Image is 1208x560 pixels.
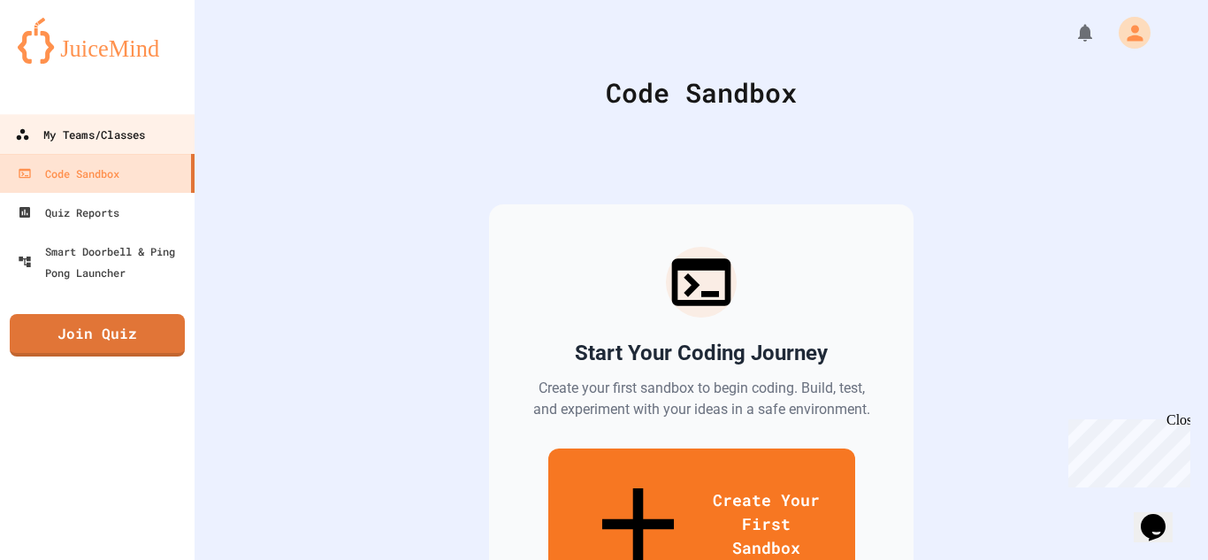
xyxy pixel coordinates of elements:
div: Code Sandbox [18,163,119,184]
div: Smart Doorbell & Ping Pong Launcher [18,241,187,283]
p: Create your first sandbox to begin coding. Build, test, and experiment with your ideas in a safe ... [531,378,871,420]
div: My Notifications [1042,18,1100,48]
a: Join Quiz [10,314,185,357]
div: Quiz Reports [18,202,119,223]
h2: Start Your Coding Journey [575,339,828,367]
iframe: chat widget [1061,412,1190,487]
div: Code Sandbox [239,73,1164,112]
div: My Account [1100,12,1155,53]
div: My Teams/Classes [15,124,145,146]
img: logo-orange.svg [18,18,177,64]
div: Chat with us now!Close [7,7,122,112]
iframe: chat widget [1134,489,1190,542]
